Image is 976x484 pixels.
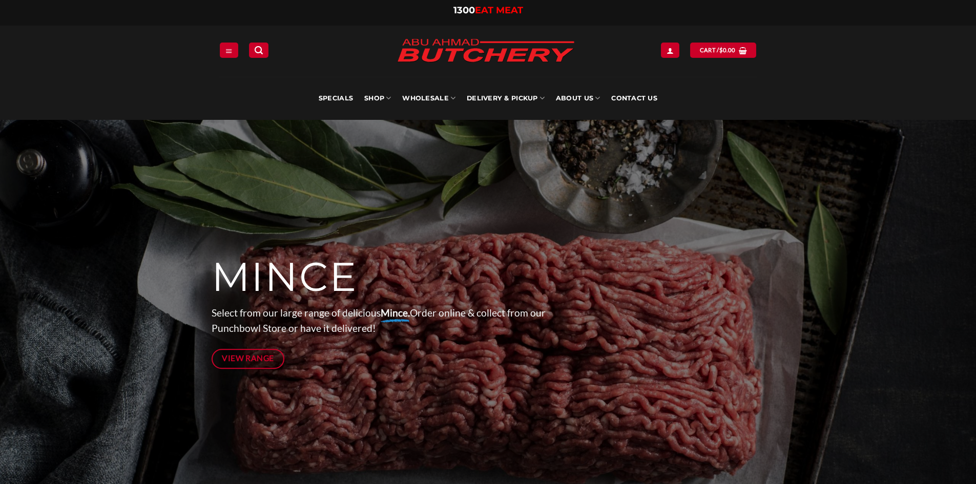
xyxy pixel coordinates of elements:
[661,43,679,57] a: Login
[467,77,545,120] a: Delivery & Pickup
[719,46,723,55] span: $
[249,43,268,57] a: Search
[719,47,736,53] bdi: 0.00
[381,307,410,319] strong: Mince.
[364,77,391,120] a: SHOP
[319,77,353,120] a: Specials
[402,77,455,120] a: Wholesale
[690,43,756,57] a: View cart
[700,46,736,55] span: Cart /
[453,5,475,16] span: 1300
[388,32,583,71] img: Abu Ahmad Butchery
[212,349,285,369] a: View Range
[556,77,600,120] a: About Us
[453,5,523,16] a: 1300EAT MEAT
[475,5,523,16] span: EAT MEAT
[212,307,546,334] span: Select from our large range of delicious Order online & collect from our Punchbowl Store or have ...
[222,352,274,365] span: View Range
[611,77,657,120] a: Contact Us
[220,43,238,57] a: Menu
[212,252,358,302] span: MINCE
